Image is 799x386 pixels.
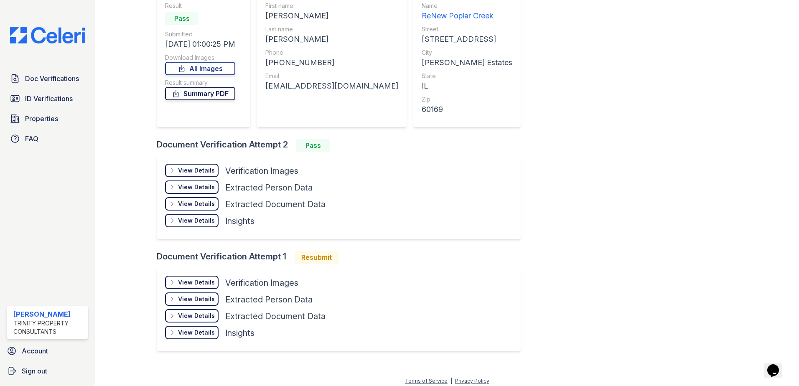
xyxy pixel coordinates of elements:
[265,2,398,10] div: First name
[13,309,85,319] div: [PERSON_NAME]
[25,114,58,124] span: Properties
[265,10,398,22] div: [PERSON_NAME]
[422,48,512,57] div: City
[422,104,512,115] div: 60169
[225,277,298,289] div: Verification Images
[265,80,398,92] div: [EMAIL_ADDRESS][DOMAIN_NAME]
[178,166,215,175] div: View Details
[165,38,235,50] div: [DATE] 01:00:25 PM
[265,33,398,45] div: [PERSON_NAME]
[225,215,254,227] div: Insights
[7,70,88,87] a: Doc Verifications
[422,72,512,80] div: State
[764,353,791,378] iframe: chat widget
[178,328,215,337] div: View Details
[405,378,448,384] a: Terms of Service
[7,90,88,107] a: ID Verifications
[157,251,527,264] div: Document Verification Attempt 1
[178,183,215,191] div: View Details
[265,48,398,57] div: Phone
[165,79,235,87] div: Result summary
[7,130,88,147] a: FAQ
[3,343,92,359] a: Account
[178,200,215,208] div: View Details
[265,72,398,80] div: Email
[422,95,512,104] div: Zip
[25,134,38,144] span: FAQ
[422,25,512,33] div: Street
[165,62,235,75] a: All Images
[165,12,198,25] div: Pass
[178,278,215,287] div: View Details
[3,27,92,43] img: CE_Logo_Blue-a8612792a0a2168367f1c8372b55b34899dd931a85d93a1a3d3e32e68fde9ad4.png
[295,251,338,264] div: Resubmit
[265,57,398,69] div: [PHONE_NUMBER]
[13,319,85,336] div: Trinity Property Consultants
[25,74,79,84] span: Doc Verifications
[422,2,512,10] div: Name
[225,198,326,210] div: Extracted Document Data
[22,366,47,376] span: Sign out
[422,2,512,22] a: Name ReNew Poplar Creek
[178,295,215,303] div: View Details
[422,33,512,45] div: [STREET_ADDRESS]
[178,216,215,225] div: View Details
[3,363,92,379] a: Sign out
[22,346,48,356] span: Account
[422,10,512,22] div: ReNew Poplar Creek
[165,53,235,62] div: Download Images
[265,25,398,33] div: Last name
[7,110,88,127] a: Properties
[157,139,527,152] div: Document Verification Attempt 2
[455,378,489,384] a: Privacy Policy
[225,294,313,305] div: Extracted Person Data
[422,80,512,92] div: IL
[422,57,512,69] div: [PERSON_NAME] Estates
[178,312,215,320] div: View Details
[165,30,235,38] div: Submitted
[450,378,452,384] div: |
[296,139,330,152] div: Pass
[25,94,73,104] span: ID Verifications
[165,87,235,100] a: Summary PDF
[225,310,326,322] div: Extracted Document Data
[225,327,254,339] div: Insights
[225,165,298,177] div: Verification Images
[165,2,235,10] div: Result
[225,182,313,193] div: Extracted Person Data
